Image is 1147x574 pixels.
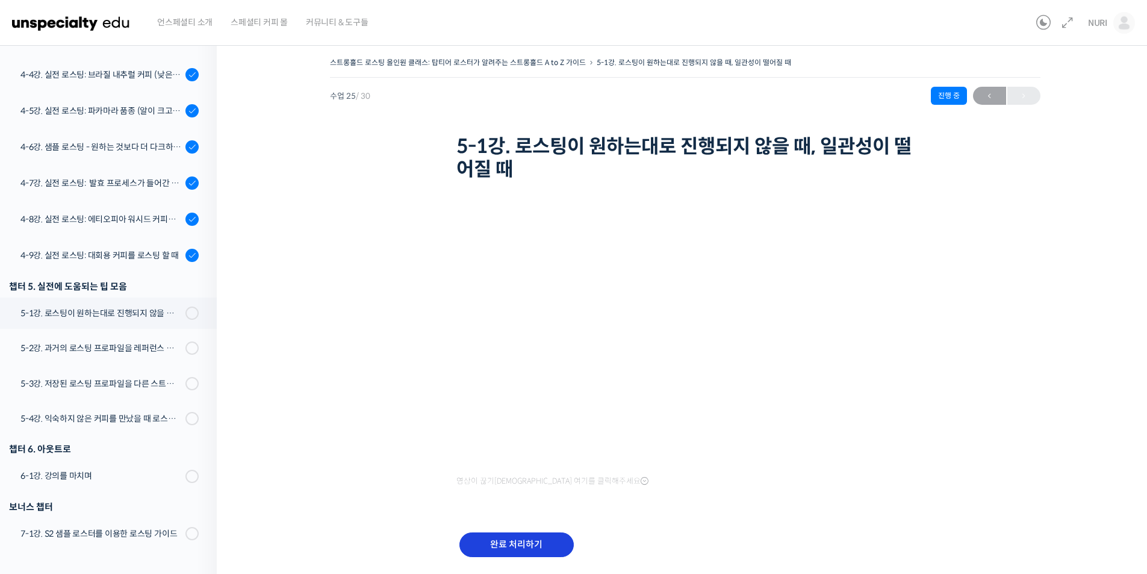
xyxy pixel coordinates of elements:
[38,400,45,410] span: 홈
[155,382,231,412] a: 설정
[110,401,125,410] span: 대화
[79,382,155,412] a: 대화
[4,382,79,412] a: 홈
[186,400,200,410] span: 설정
